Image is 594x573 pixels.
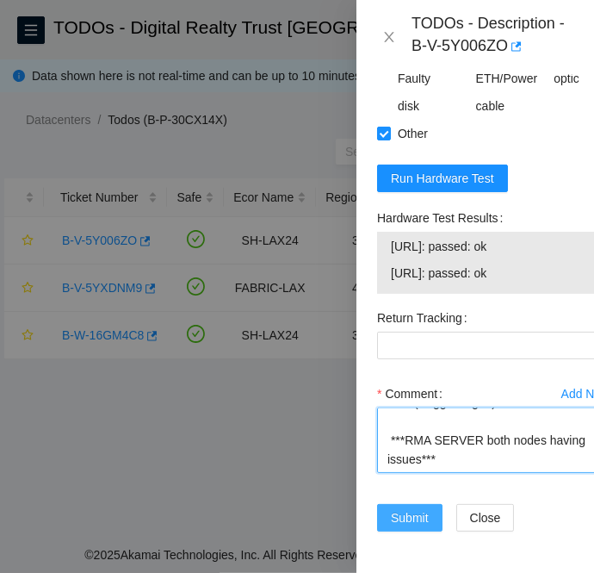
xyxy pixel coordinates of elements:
label: Hardware Test Results [377,204,510,232]
span: Other [391,120,435,147]
label: Return Tracking [377,304,474,332]
span: close [382,30,396,44]
button: Close [377,29,401,46]
span: Identified Faulty disk [391,37,455,120]
span: Close [470,508,501,527]
span: Submit [391,508,429,527]
div: TODOs - Description - B-V-5Y006ZO [411,14,573,60]
span: Replaced ETH/Power cable [469,37,545,120]
span: Run Hardware Test [391,169,494,188]
label: Comment [377,380,449,408]
button: Run Hardware Test [377,165,508,192]
button: Close [456,504,515,532]
button: Submit [377,504,442,532]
